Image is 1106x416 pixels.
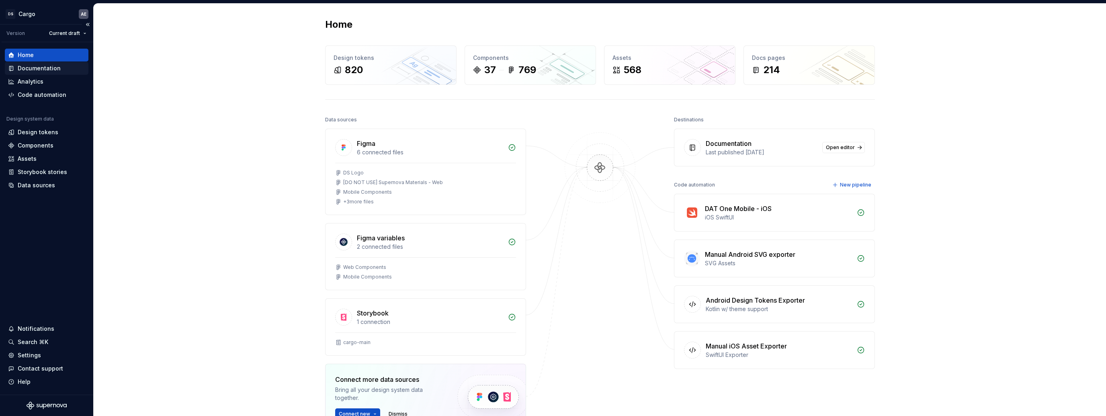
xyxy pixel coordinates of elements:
[18,168,67,176] div: Storybook stories
[335,386,444,402] div: Bring all your design system data together.
[674,179,715,191] div: Code automation
[706,295,805,305] div: Android Design Tokens Exporter
[6,9,15,19] div: DS
[357,148,503,156] div: 6 connected files
[325,223,526,290] a: Figma variables2 connected filesWeb ComponentsMobile Components
[343,189,392,195] div: Mobile Components
[18,78,43,86] div: Analytics
[81,11,86,17] div: AE
[5,349,88,362] a: Settings
[357,243,503,251] div: 2 connected files
[49,30,80,37] span: Current draft
[357,139,375,148] div: Figma
[830,179,875,191] button: New pipeline
[473,54,588,62] div: Components
[5,88,88,101] a: Code automation
[5,49,88,61] a: Home
[345,64,363,76] div: 820
[18,64,61,72] div: Documentation
[705,250,795,259] div: Manual Android SVG exporter
[18,91,66,99] div: Code automation
[18,365,63,373] div: Contact support
[840,182,871,188] span: New pipeline
[27,402,67,410] svg: Supernova Logo
[6,116,54,122] div: Design system data
[18,51,34,59] div: Home
[343,199,374,205] div: + 3 more files
[624,64,641,76] div: 568
[5,126,88,139] a: Design tokens
[325,45,457,85] a: Design tokens820
[357,233,405,243] div: Figma variables
[743,45,875,85] a: Docs pages214
[705,204,772,213] div: DAT One Mobile - iOS
[18,128,58,136] div: Design tokens
[763,64,780,76] div: 214
[5,336,88,348] button: Search ⌘K
[5,62,88,75] a: Documentation
[325,18,352,31] h2: Home
[465,45,596,85] a: Components37769
[604,45,735,85] a: Assets568
[343,179,443,186] div: [DO NOT USE] Supernova Materials - Web
[826,144,855,151] span: Open editor
[357,318,503,326] div: 1 connection
[5,362,88,375] button: Contact support
[343,170,364,176] div: DS Logo
[612,54,727,62] div: Assets
[706,148,817,156] div: Last published [DATE]
[18,181,55,189] div: Data sources
[45,28,90,39] button: Current draft
[18,325,54,333] div: Notifications
[343,339,371,346] div: cargo-main
[674,114,704,125] div: Destinations
[18,10,35,18] div: Cargo
[705,259,852,267] div: SVG Assets
[822,142,865,153] a: Open editor
[343,264,386,271] div: Web Components
[325,114,357,125] div: Data sources
[5,322,88,335] button: Notifications
[5,179,88,192] a: Data sources
[18,351,41,359] div: Settings
[325,298,526,356] a: Storybook1 connectioncargo-main
[5,375,88,388] button: Help
[6,30,25,37] div: Version
[5,139,88,152] a: Components
[2,5,92,23] button: DSCargoAE
[82,19,93,30] button: Collapse sidebar
[18,378,31,386] div: Help
[705,213,852,221] div: iOS SwiftUI
[5,75,88,88] a: Analytics
[518,64,536,76] div: 769
[357,308,389,318] div: Storybook
[5,166,88,178] a: Storybook stories
[752,54,866,62] div: Docs pages
[325,129,526,215] a: Figma6 connected filesDS Logo[DO NOT USE] Supernova Materials - WebMobile Components+3more files
[18,141,53,150] div: Components
[706,351,852,359] div: SwiftUI Exporter
[18,155,37,163] div: Assets
[706,341,787,351] div: Manual iOS Asset Exporter
[334,54,448,62] div: Design tokens
[484,64,496,76] div: 37
[706,305,852,313] div: Kotlin w/ theme support
[5,152,88,165] a: Assets
[335,375,444,384] div: Connect more data sources
[343,274,392,280] div: Mobile Components
[706,139,752,148] div: Documentation
[18,338,48,346] div: Search ⌘K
